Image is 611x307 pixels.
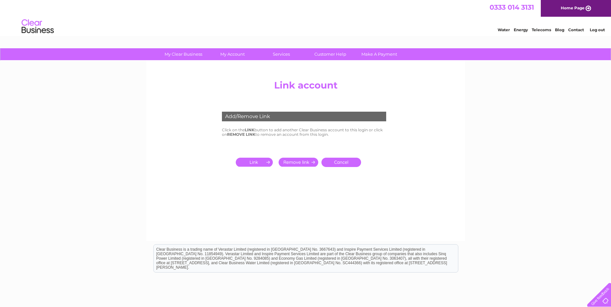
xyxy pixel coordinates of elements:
a: Cancel [321,158,361,167]
b: REMOVE LINK [227,132,255,137]
input: Submit [236,158,275,167]
a: 0333 014 3131 [490,3,534,11]
a: Make A Payment [353,48,406,60]
img: logo.png [21,17,54,36]
a: Contact [568,27,584,32]
a: Water [498,27,510,32]
div: Add/Remove Link [222,112,386,121]
a: Energy [514,27,528,32]
b: LINK [245,127,254,132]
a: Blog [555,27,564,32]
a: My Account [206,48,259,60]
a: Services [255,48,308,60]
div: Clear Business is a trading name of Verastar Limited (registered in [GEOGRAPHIC_DATA] No. 3667643... [154,4,458,31]
a: Telecoms [532,27,551,32]
td: Click on the button to add another Clear Business account to this login or click on to remove an ... [220,126,391,138]
a: Customer Help [304,48,357,60]
a: My Clear Business [157,48,210,60]
a: Log out [590,27,605,32]
input: Submit [279,158,318,167]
